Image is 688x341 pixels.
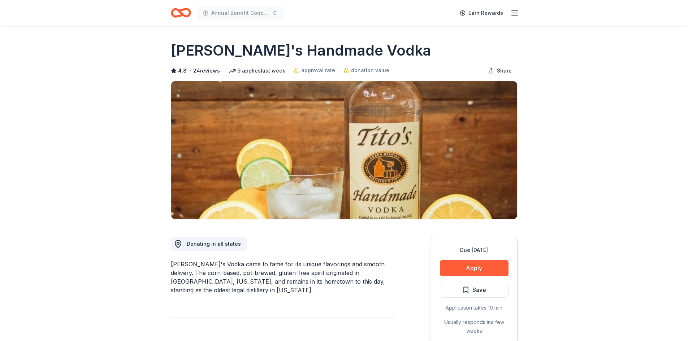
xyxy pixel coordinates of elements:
span: Annual Benefit Concert [211,9,269,17]
img: Image for Tito's Handmade Vodka [171,81,517,219]
button: Annual Benefit Concert [197,6,284,20]
span: Save [472,285,486,294]
button: 24reviews [193,66,220,75]
a: approval rate [294,66,335,75]
button: Save [440,282,509,298]
span: Share [497,66,512,75]
span: Donating in all states [187,241,241,247]
span: 4.8 [178,66,187,75]
h1: [PERSON_NAME]'s Handmade Vodka [171,40,431,61]
div: 9 applies last week [229,66,285,75]
a: donation value [344,66,389,75]
div: Due [DATE] [440,246,509,254]
span: donation value [351,66,389,75]
div: [PERSON_NAME]'s Vodka came to fame for its unique flavorings and smooth delivery. The corn-based,... [171,260,396,294]
span: • [189,68,191,74]
a: Earn Rewards [455,6,507,19]
div: Application takes 10 min [440,303,509,312]
button: Apply [440,260,509,276]
a: Home [171,4,191,21]
div: Usually responds in a few weeks [440,318,509,335]
button: Share [483,64,518,78]
span: approval rate [301,66,335,75]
